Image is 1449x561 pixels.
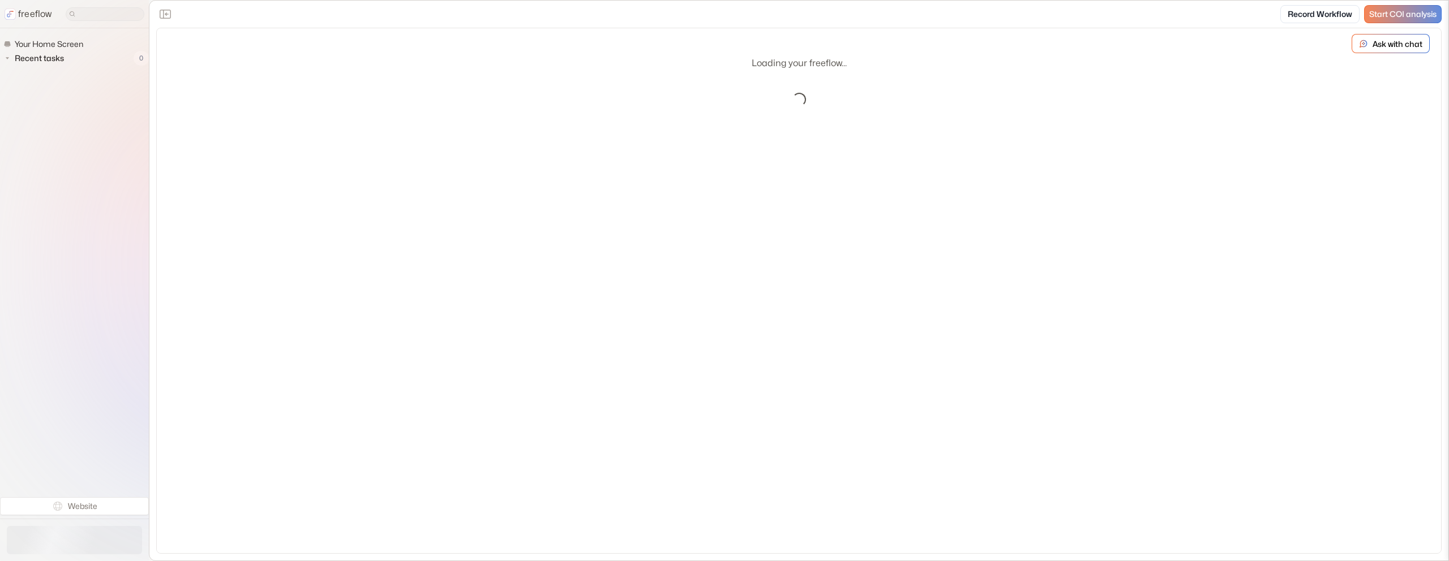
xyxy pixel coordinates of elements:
[18,7,52,21] p: freeflow
[1364,5,1442,23] a: Start COI analysis
[1280,5,1360,23] a: Record Workflow
[5,7,52,21] a: freeflow
[12,38,87,50] span: Your Home Screen
[1373,38,1422,50] p: Ask with chat
[752,57,847,70] p: Loading your freeflow...
[12,53,67,64] span: Recent tasks
[3,37,88,51] a: Your Home Screen
[156,5,174,23] button: Close the sidebar
[1369,10,1437,19] span: Start COI analysis
[134,51,149,66] span: 0
[3,51,68,65] button: Recent tasks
